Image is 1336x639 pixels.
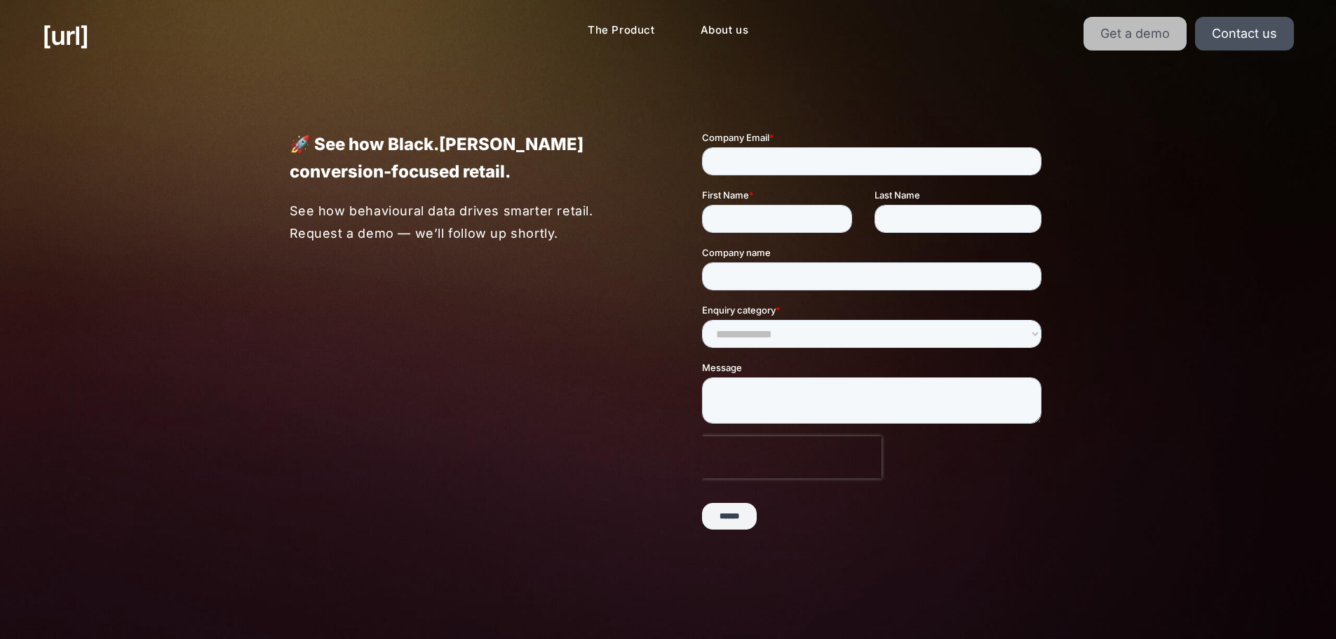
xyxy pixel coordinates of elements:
p: 🚀 See how Black.[PERSON_NAME] conversion-focused retail. [290,130,635,185]
iframe: Form 1 [702,130,1047,542]
a: About us [689,17,760,44]
a: The Product [576,17,666,44]
a: Contact us [1195,17,1294,51]
p: See how behavioural data drives smarter retail. Request a demo — we’ll follow up shortly. [290,200,635,244]
a: [URL] [42,17,88,55]
a: Get a demo [1084,17,1187,51]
